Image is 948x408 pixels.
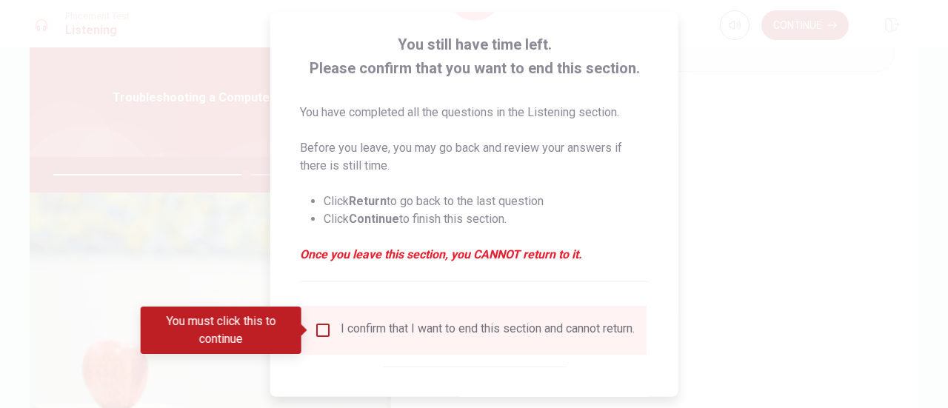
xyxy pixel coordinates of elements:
em: Once you leave this section, you CANNOT return to it. [300,246,649,264]
p: Before you leave, you may go back and review your answers if there is still time. [300,139,649,175]
div: You must click this to continue [141,307,301,354]
span: You must click this to continue [314,321,332,339]
p: You have completed all the questions in the Listening section. [300,104,649,121]
strong: Continue [349,212,399,226]
li: Click to go back to the last question [324,193,649,210]
span: You still have time left. Please confirm that you want to end this section. [300,33,649,80]
div: I confirm that I want to end this section and cannot return. [341,321,635,339]
li: Click to finish this section. [324,210,649,228]
strong: Return [349,194,387,208]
